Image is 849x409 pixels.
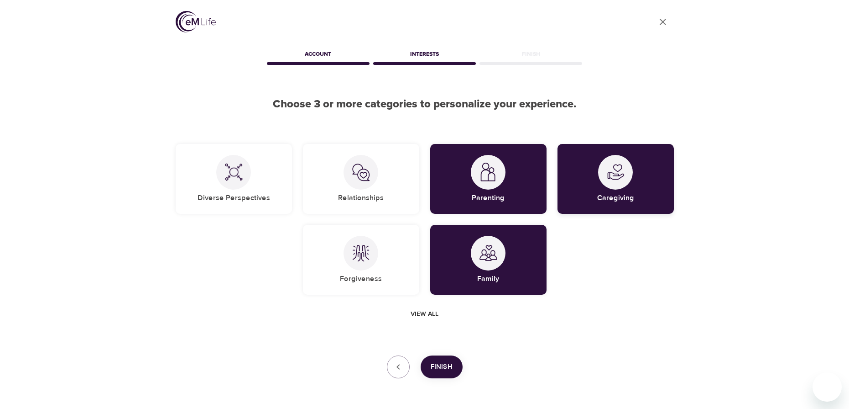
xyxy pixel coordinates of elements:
[407,306,442,323] button: View all
[303,144,419,214] div: RelationshipsRelationships
[430,144,547,214] div: ParentingParenting
[338,193,384,203] h5: Relationships
[198,193,270,203] h5: Diverse Perspectives
[176,144,292,214] div: Diverse PerspectivesDiverse Perspectives
[430,225,547,295] div: FamilyFamily
[224,163,243,181] img: Diverse Perspectives
[431,361,453,373] span: Finish
[557,144,674,214] div: CaregivingCaregiving
[813,372,842,402] iframe: Button to launch messaging window
[411,308,438,320] span: View all
[421,356,463,378] button: Finish
[352,163,370,181] img: Relationships
[597,193,634,203] h5: Caregiving
[606,163,625,181] img: Caregiving
[479,244,497,262] img: Family
[477,274,499,284] h5: Family
[352,244,370,262] img: Forgiveness
[479,163,497,181] img: Parenting
[303,225,419,295] div: ForgivenessForgiveness
[472,193,505,203] h5: Parenting
[176,11,216,32] img: logo
[176,98,674,111] h2: Choose 3 or more categories to personalize your experience.
[340,274,382,284] h5: Forgiveness
[652,11,674,33] a: close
